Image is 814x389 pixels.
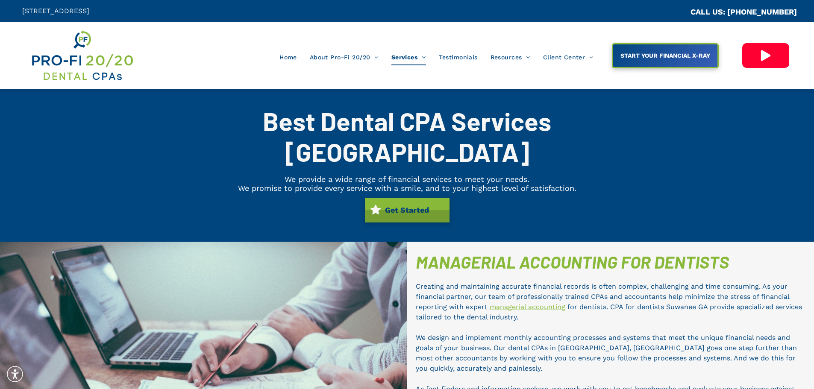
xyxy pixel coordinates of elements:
[416,333,797,372] span: We design and implement monthly accounting processes and systems that meet the unique financial n...
[612,43,719,68] a: START YOUR FINANCIAL X-RAY
[617,48,713,63] span: START YOUR FINANCIAL X-RAY
[22,7,89,15] span: [STREET_ADDRESS]
[273,49,303,65] a: Home
[432,49,484,65] a: Testimonials
[654,8,691,16] span: CA::CALLC
[303,49,385,65] a: About Pro-Fi 20/20
[365,198,450,222] a: Get Started
[285,175,529,184] span: We provide a wide range of financial services to meet your needs.
[416,282,789,311] span: Creating and maintaining accurate financial records is often complex, challenging and time consum...
[490,303,565,311] a: managerial accounting
[385,49,432,65] a: Services
[484,49,537,65] a: Resources
[382,201,432,219] span: Get Started
[416,303,802,321] span: for dentists. CPA for dentists Suwanee GA provide specialized services tailored to the dental ind...
[238,184,576,193] span: We promise to provide every service with a smile, and to your highest level of satisfaction.
[416,252,729,272] span: MANAGERIAL ACCOUNTING FOR DENTISTS
[30,29,134,82] img: Get Dental CPA Consulting, Bookkeeping, & Bank Loans
[263,105,551,167] span: Best Dental CPA Services [GEOGRAPHIC_DATA]
[537,49,600,65] a: Client Center
[691,7,797,16] a: CALL US: [PHONE_NUMBER]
